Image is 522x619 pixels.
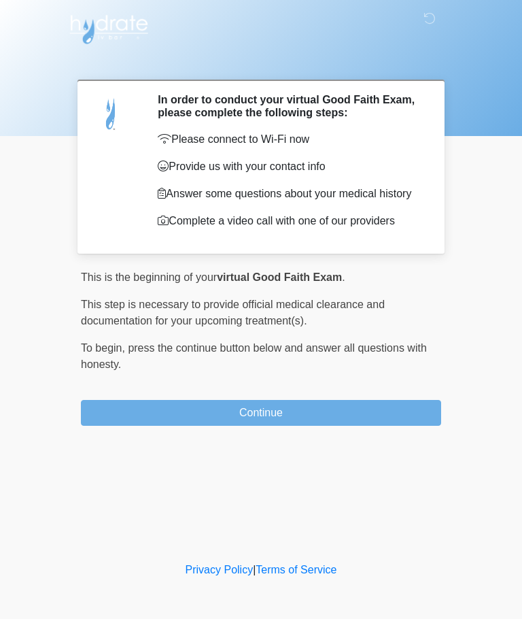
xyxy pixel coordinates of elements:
[81,342,128,354] span: To begin,
[217,271,342,283] strong: virtual Good Faith Exam
[158,131,421,148] p: Please connect to Wi-Fi now
[81,342,427,370] span: press the continue button below and answer all questions with honesty.
[186,564,254,575] a: Privacy Policy
[71,49,451,74] h1: ‎ ‎ ‎ ‎
[81,299,385,327] span: This step is necessary to provide official medical clearance and documentation for your upcoming ...
[158,93,421,119] h2: In order to conduct your virtual Good Faith Exam, please complete the following steps:
[256,564,336,575] a: Terms of Service
[342,271,345,283] span: .
[253,564,256,575] a: |
[81,271,217,283] span: This is the beginning of your
[158,213,421,229] p: Complete a video call with one of our providers
[81,400,441,426] button: Continue
[91,93,132,134] img: Agent Avatar
[158,158,421,175] p: Provide us with your contact info
[67,10,150,45] img: Hydrate IV Bar - Arcadia Logo
[158,186,421,202] p: Answer some questions about your medical history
